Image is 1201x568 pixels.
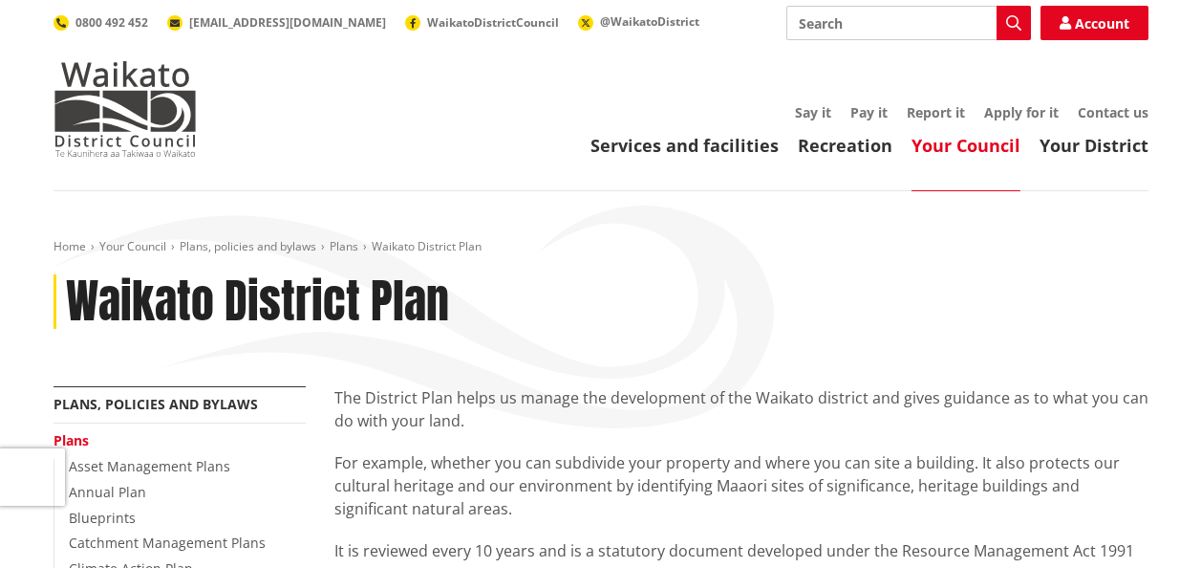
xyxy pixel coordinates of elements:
[54,239,1148,255] nav: breadcrumb
[334,451,1148,520] p: For example, whether you can subdivide your property and where you can site a building. It also p...
[1040,6,1148,40] a: Account
[54,431,89,449] a: Plans
[850,103,888,121] a: Pay it
[69,457,230,475] a: Asset Management Plans
[69,534,266,552] a: Catchment Management Plans
[984,103,1059,121] a: Apply for it
[590,134,779,157] a: Services and facilities
[907,103,965,121] a: Report it
[54,61,197,157] img: Waikato District Council - Te Kaunihera aa Takiwaa o Waikato
[167,14,386,31] a: [EMAIL_ADDRESS][DOMAIN_NAME]
[66,274,449,330] h1: Waikato District Plan
[405,14,559,31] a: WaikatoDistrictCouncil
[189,14,386,31] span: [EMAIL_ADDRESS][DOMAIN_NAME]
[54,14,148,31] a: 0800 492 452
[427,14,559,31] span: WaikatoDistrictCouncil
[795,103,831,121] a: Say it
[54,238,86,254] a: Home
[1078,103,1148,121] a: Contact us
[372,238,482,254] span: Waikato District Plan
[578,13,699,30] a: @WaikatoDistrict
[330,238,358,254] a: Plans
[786,6,1031,40] input: Search input
[69,483,146,501] a: Annual Plan
[1040,134,1148,157] a: Your District
[75,14,148,31] span: 0800 492 452
[911,134,1020,157] a: Your Council
[54,395,258,413] a: Plans, policies and bylaws
[99,238,166,254] a: Your Council
[798,134,892,157] a: Recreation
[69,509,136,527] a: Blueprints
[180,238,316,254] a: Plans, policies and bylaws
[334,386,1148,432] p: The District Plan helps us manage the development of the Waikato district and gives guidance as t...
[600,13,699,30] span: @WaikatoDistrict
